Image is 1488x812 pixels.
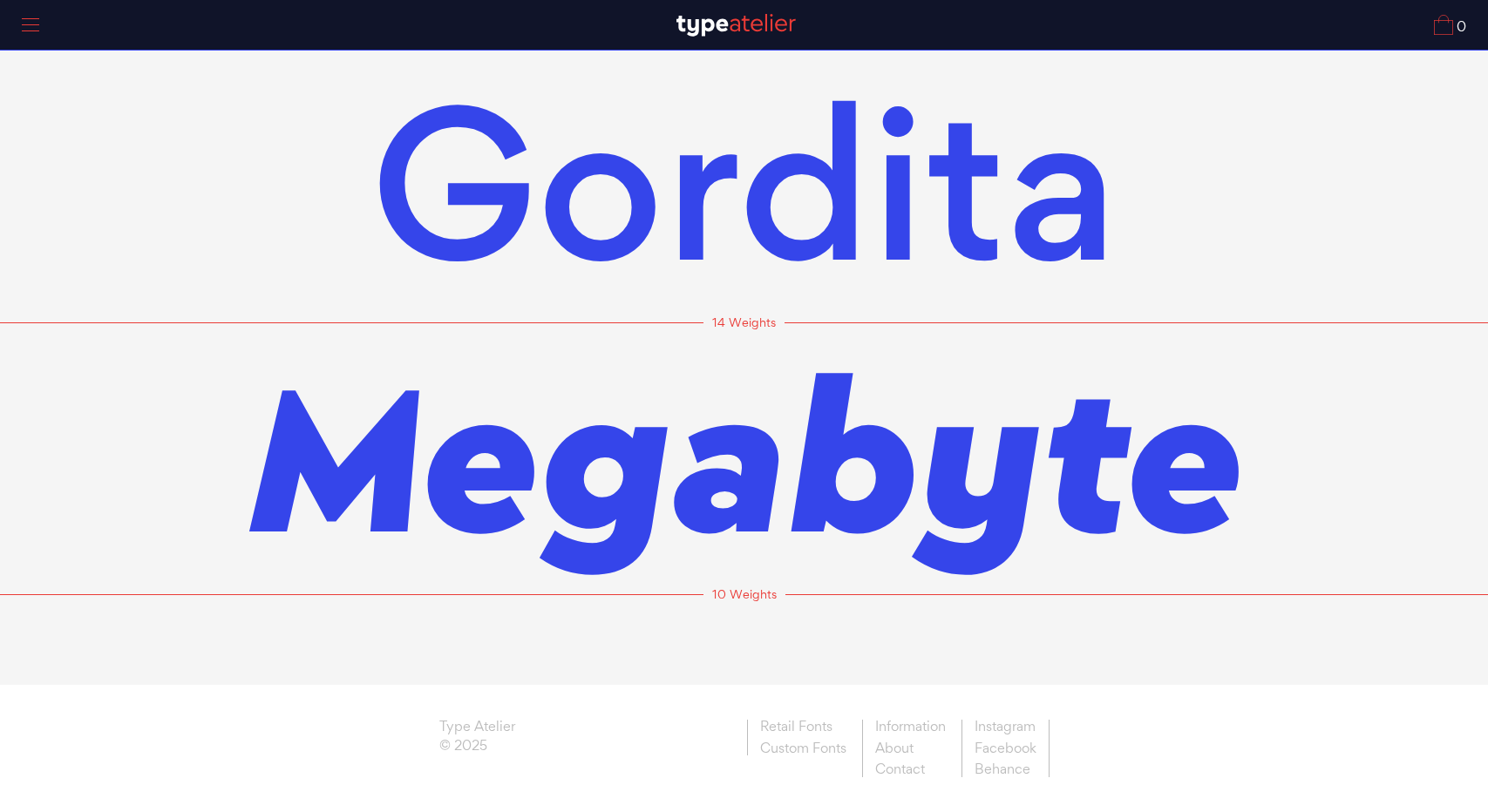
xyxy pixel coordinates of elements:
[747,738,859,756] a: Custom Fonts
[1453,20,1466,35] span: 0
[862,759,958,777] a: Contact
[370,73,1118,300] a: Gordita
[1434,15,1453,35] img: Cart_Icon.svg
[370,39,1118,333] span: Gordita
[961,738,1050,760] a: Facebook
[248,345,1241,572] a: Megabyte
[248,321,1241,596] span: Megabyte
[961,759,1050,777] a: Behance
[676,14,796,37] img: TA_Logo.svg
[439,739,515,758] span: © 2025
[961,720,1050,738] a: Instagram
[862,720,958,738] a: Information
[747,720,859,738] a: Retail Fonts
[862,738,958,760] a: About
[1434,15,1466,35] a: 0
[439,720,515,739] a: Type Atelier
